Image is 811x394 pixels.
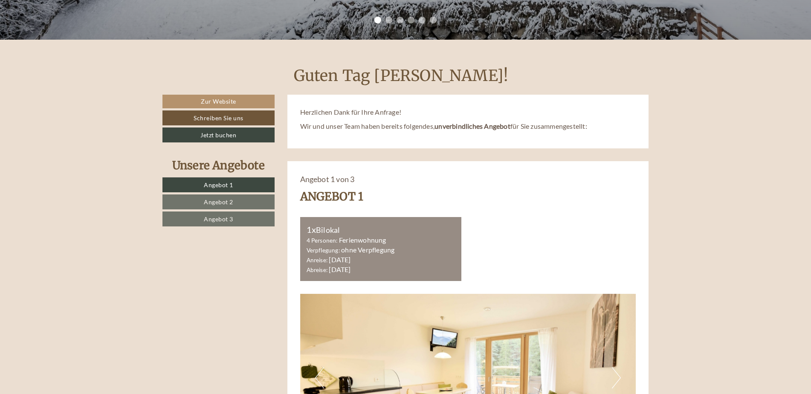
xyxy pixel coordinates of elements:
a: Jetzt buchen [162,127,275,142]
span: Angebot 3 [204,215,233,223]
div: Unsere Angebote [162,157,275,173]
b: [DATE] [329,255,350,264]
p: Herzlichen Dank für Ihre Anfrage! [300,107,636,117]
div: Guten Tag, wie können wir Ihnen helfen? [198,23,329,49]
small: 4 Personen: [307,237,338,244]
button: Previous [315,367,324,388]
div: Sie [202,25,323,32]
div: Montag [148,7,188,21]
h1: Guten Tag [PERSON_NAME]! [294,67,508,84]
small: Verpflegung: [307,247,340,254]
b: 1x [307,224,316,235]
small: Anreise: [307,257,328,264]
p: Wir und unser Team haben bereits folgendes, für Sie zusammengestellt: [300,122,636,131]
b: ohne Verpflegung [341,246,394,254]
div: Angebot 1 [300,188,364,204]
a: Zur Website [162,95,275,108]
b: Ferienwohnung [339,236,386,244]
a: Schreiben Sie uns [162,110,275,125]
button: Senden [289,225,336,240]
span: Angebot 1 [204,181,233,188]
span: unverbindliches Angebot [434,122,510,130]
b: [DATE] [329,265,350,273]
span: Angebot 1 von 3 [300,174,355,184]
div: Bilokal [307,223,455,236]
small: 17:34 [202,42,323,48]
span: Angebot 2 [204,198,233,206]
button: Next [612,367,621,388]
small: Abreise: [307,267,328,273]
